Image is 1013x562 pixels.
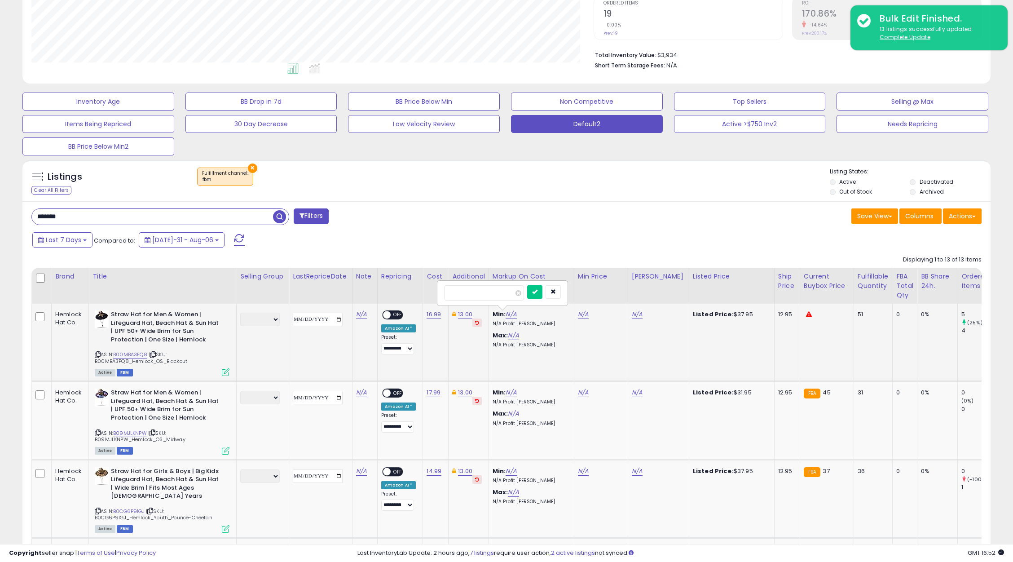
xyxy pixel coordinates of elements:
div: Listed Price [693,272,771,281]
div: ASIN: [95,389,229,453]
a: N/A [508,409,519,418]
a: B00MBA3FQ8 [113,351,147,358]
div: seller snap | | [9,549,156,558]
strong: Copyright [9,549,42,557]
span: All listings currently available for purchase on Amazon [95,447,115,455]
a: 17.99 [427,388,440,397]
span: OFF [391,468,405,475]
div: 36 [858,467,885,475]
button: Inventory Age [22,93,174,111]
a: 16.99 [427,310,441,319]
button: Top Sellers [674,93,826,111]
span: Fulfillment channel : [202,170,248,183]
div: 0 [896,310,910,319]
img: 31bvLK3dquL._SL40_.jpg [95,310,109,328]
img: 41R5Pnk2wCL._SL40_.jpg [95,467,109,485]
div: Bulk Edit Finished. [873,12,1001,25]
a: N/A [578,310,589,319]
b: Listed Price: [693,310,734,319]
b: Listed Price: [693,467,734,475]
span: 2025-08-14 16:52 GMT [968,549,1004,557]
div: 1 [961,483,998,491]
div: Note [356,272,374,281]
div: Cost [427,272,445,281]
span: All listings currently available for purchase on Amazon [95,525,115,533]
button: Last 7 Days [32,232,92,248]
button: Low Velocity Review [348,115,500,133]
th: CSV column name: cust_attr_4_LastRepriceDate [289,268,352,304]
b: Min: [493,310,506,319]
span: Compared to: [94,236,135,245]
div: Preset: [381,412,416,433]
p: N/A Profit [PERSON_NAME] [493,420,567,427]
div: Preset: [381,334,416,354]
button: Save View [851,208,898,224]
small: Prev: 19 [603,31,618,36]
button: 30 Day Decrease [185,115,337,133]
span: Columns [905,212,934,221]
b: Listed Price: [693,388,734,397]
span: | SKU: B00MBA3FQ8_Hemlock_OS_Blackout [95,351,187,364]
div: FBA Total Qty [896,272,913,300]
small: FBA [804,467,820,477]
small: FBA [804,389,820,398]
button: BB Price Below Min [348,93,500,111]
p: N/A Profit [PERSON_NAME] [493,499,567,505]
h2: 170.86% [802,9,981,21]
small: 0.00% [603,22,621,28]
a: N/A [356,467,367,476]
a: Privacy Policy [116,549,156,557]
div: 0% [921,467,951,475]
a: N/A [578,467,589,476]
span: N/A [666,61,677,70]
a: N/A [356,310,367,319]
small: Prev: 200.17% [802,31,827,36]
b: Min: [493,467,506,475]
label: Out of Stock [839,188,872,195]
h5: Listings [48,171,82,183]
div: $37.95 [693,467,767,475]
p: N/A Profit [PERSON_NAME] [493,342,567,348]
label: Archived [920,188,944,195]
div: ASIN: [95,310,229,375]
span: 45 [823,388,830,397]
div: Clear All Filters [31,186,71,195]
label: Deactivated [920,178,953,186]
a: 13.00 [458,388,472,397]
div: Hemlock Hat Co. [55,467,82,483]
div: 0% [921,310,951,319]
div: Current Buybox Price [804,272,850,291]
div: 4 [961,327,998,335]
button: Actions [943,208,982,224]
div: Brand [55,272,85,281]
div: Ship Price [778,272,796,291]
a: N/A [632,467,643,476]
div: 5 [961,310,998,319]
span: | SKU: B09MJLKNPW_Hemlock_OS_Midway [95,429,185,443]
div: 12.95 [778,389,793,397]
span: All listings currently available for purchase on Amazon [95,369,115,376]
div: 12.95 [778,310,793,319]
div: fbm [202,177,248,183]
button: [DATE]-31 - Aug-06 [139,232,225,248]
span: 37 [823,467,829,475]
div: Amazon AI * [381,481,416,489]
a: N/A [506,388,516,397]
b: Max: [493,409,508,418]
a: 7 listings [470,549,494,557]
b: Straw Hat for Men & Women | Lifeguard Hat, Beach Hat & Sun Hat | UPF 50+ Wide Brim for Sun Protec... [111,310,220,346]
div: 31 [858,389,885,397]
button: Needs Repricing [837,115,988,133]
a: 13.00 [458,467,472,476]
a: 13.00 [458,310,472,319]
div: Markup on Cost [493,272,570,281]
div: Selling Group [240,272,285,281]
small: (0%) [961,397,974,404]
b: Straw Hat for Girls & Boys | Big Kids Lifeguard Hat, Beach Hat & Sun Hat | Wide Brim | Fits Most ... [111,467,220,503]
div: Amazon AI * [381,403,416,411]
u: Complete Update [880,33,930,41]
p: Listing States: [830,168,991,176]
button: Non Competitive [511,93,663,111]
a: N/A [356,388,367,397]
button: Columns [899,208,942,224]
